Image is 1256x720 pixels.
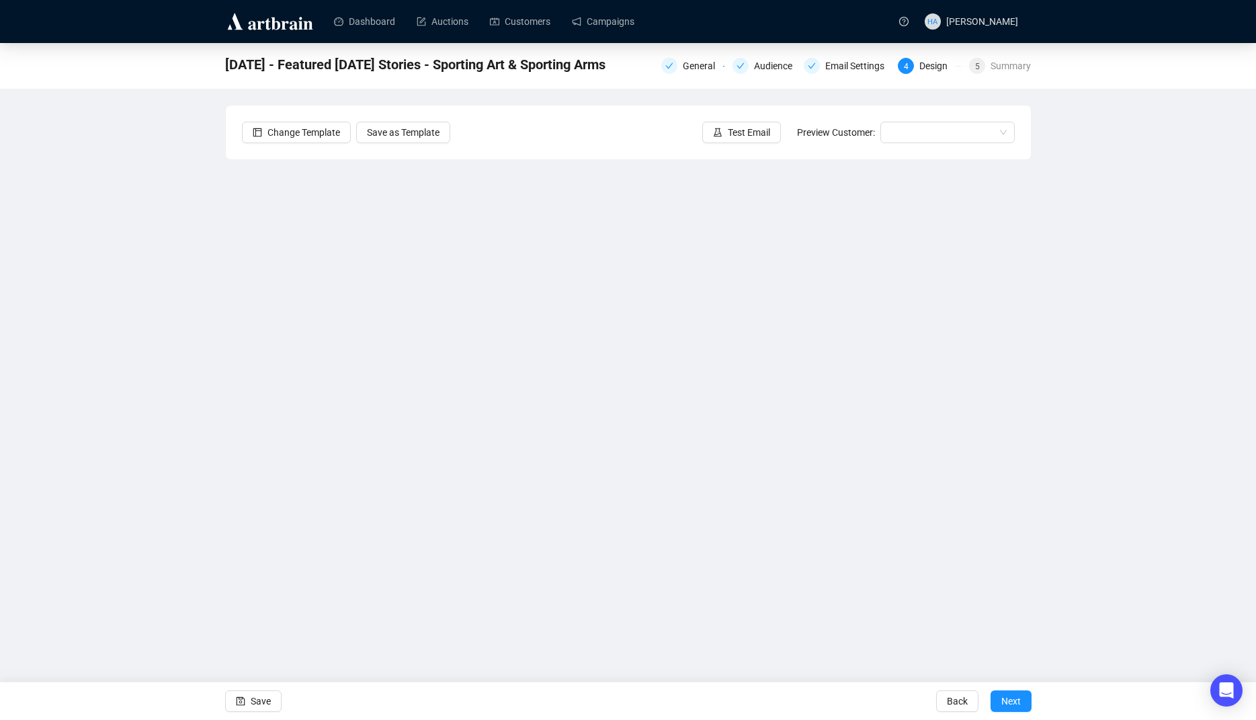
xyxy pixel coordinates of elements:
span: Save [251,682,271,720]
span: 8-23-2025 - Featured Saturday Stories - Sporting Art & Sporting Arms [225,54,605,75]
a: Auctions [417,4,468,39]
span: 4 [904,62,909,71]
div: 4Design [898,58,961,74]
span: check [808,62,816,70]
span: experiment [713,128,722,137]
div: Email Settings [804,58,890,74]
span: save [236,696,245,706]
span: layout [253,128,262,137]
div: Audience [732,58,796,74]
div: Design [919,58,956,74]
div: 5Summary [969,58,1031,74]
span: Save as Template [367,125,439,140]
span: HA [927,15,937,28]
span: check [737,62,745,70]
div: Summary [991,58,1031,74]
a: Campaigns [572,4,634,39]
span: Back [947,682,968,720]
div: Email Settings [825,58,892,74]
span: check [665,62,673,70]
button: Next [991,690,1032,712]
span: [PERSON_NAME] [946,16,1018,27]
span: Preview Customer: [797,127,875,138]
button: Change Template [242,122,351,143]
span: question-circle [899,17,909,26]
button: Save as Template [356,122,450,143]
div: Open Intercom Messenger [1210,674,1243,707]
button: Save [225,690,282,712]
img: logo [225,11,315,32]
a: Dashboard [334,4,395,39]
button: Back [936,690,978,712]
a: Customers [490,4,550,39]
div: General [661,58,724,74]
span: Test Email [728,125,770,140]
div: General [683,58,723,74]
span: 5 [975,62,980,71]
div: Audience [754,58,800,74]
span: Next [1001,682,1021,720]
span: Change Template [267,125,340,140]
button: Test Email [702,122,781,143]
